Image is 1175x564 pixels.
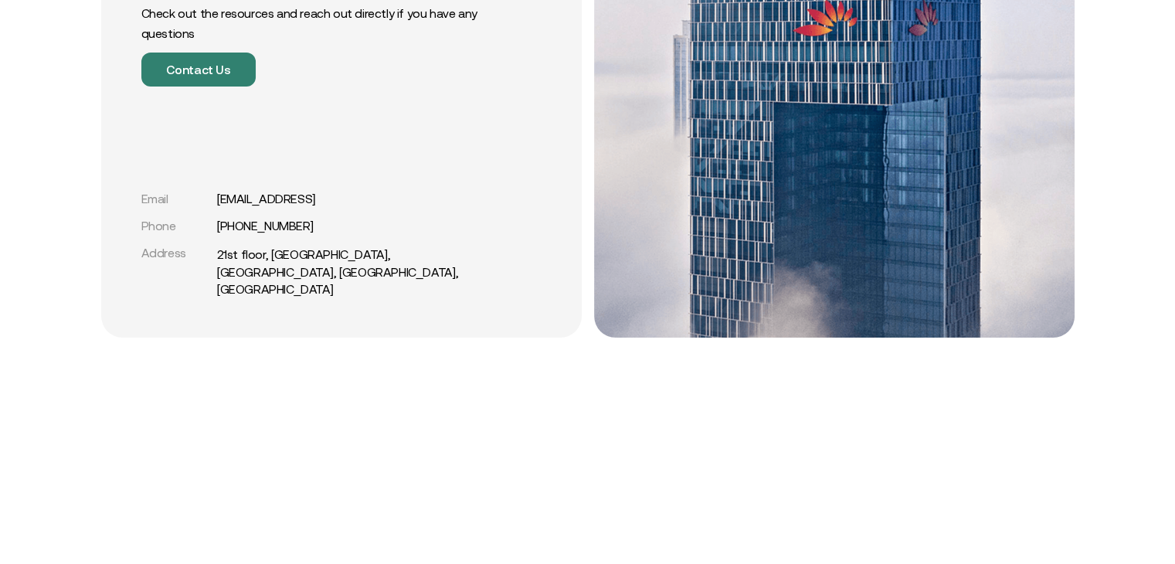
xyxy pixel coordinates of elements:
[141,3,489,43] p: Check out the resources and reach out directly if you have any questions
[217,246,489,297] a: 21st floor, [GEOGRAPHIC_DATA], [GEOGRAPHIC_DATA], [GEOGRAPHIC_DATA], [GEOGRAPHIC_DATA]
[217,192,316,206] a: [EMAIL_ADDRESS]
[141,246,211,260] div: Address
[141,53,256,87] button: Contact Us
[141,219,211,233] div: Phone
[217,219,314,233] a: [PHONE_NUMBER]
[141,192,211,206] div: Email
